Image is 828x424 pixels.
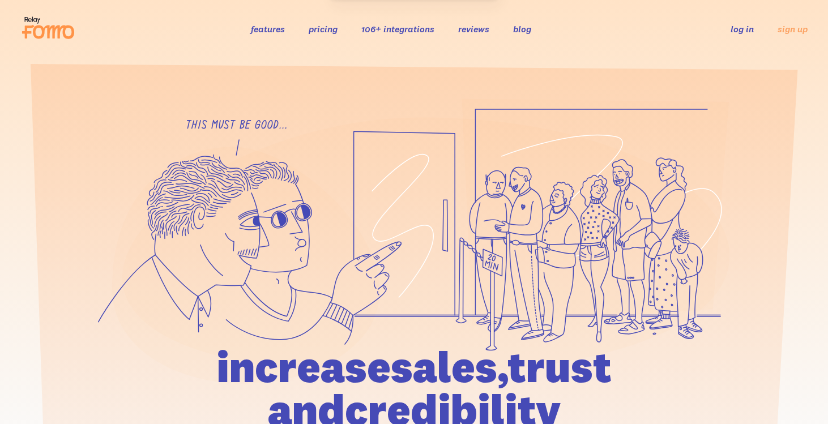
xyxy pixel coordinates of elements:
a: sign up [778,23,808,35]
a: features [251,23,285,35]
a: 106+ integrations [361,23,434,35]
a: blog [513,23,531,35]
a: reviews [458,23,489,35]
a: log in [731,23,754,35]
a: pricing [309,23,338,35]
